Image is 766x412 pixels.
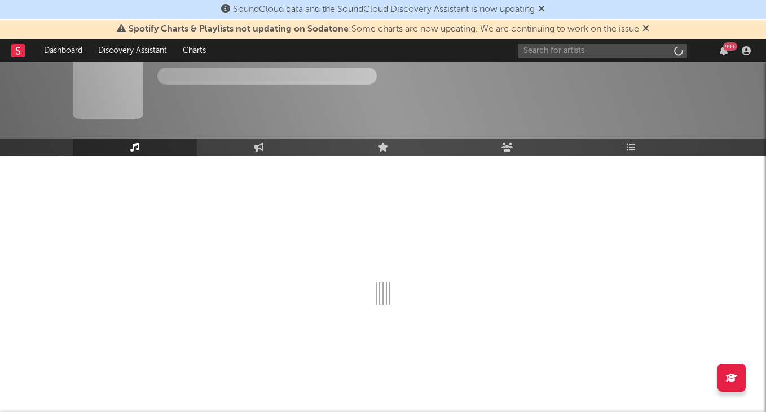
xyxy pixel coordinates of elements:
span: Dismiss [538,5,545,14]
a: Dashboard [36,39,90,62]
span: SoundCloud data and the SoundCloud Discovery Assistant is now updating [233,5,535,14]
a: Charts [175,39,214,62]
a: Discovery Assistant [90,39,175,62]
span: Dismiss [642,25,649,34]
span: : Some charts are now updating. We are continuing to work on the issue [129,25,639,34]
input: Search for artists [518,44,687,58]
span: Spotify Charts & Playlists not updating on Sodatone [129,25,349,34]
button: 99+ [720,46,728,55]
div: 99 + [723,42,737,51]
